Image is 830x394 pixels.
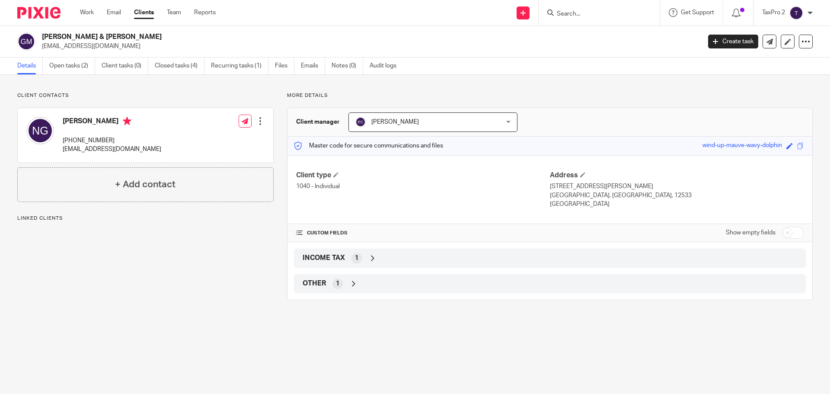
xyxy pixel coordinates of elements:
h3: Client manager [296,118,340,126]
h2: [PERSON_NAME] & [PERSON_NAME] [42,32,565,42]
a: Create task [708,35,758,48]
h4: CUSTOM FIELDS [296,230,550,237]
img: svg%3E [789,6,803,20]
a: Audit logs [370,58,403,74]
a: Notes (0) [332,58,363,74]
a: Open tasks (2) [49,58,95,74]
a: Closed tasks (4) [155,58,204,74]
span: 1 [355,254,358,263]
i: Primary [123,117,131,125]
span: Get Support [681,10,714,16]
img: Pixie [17,7,61,19]
h4: [PERSON_NAME] [63,117,161,128]
p: TaxPro 2 [762,8,785,17]
a: Reports [194,8,216,17]
input: Search [556,10,634,18]
p: [EMAIL_ADDRESS][DOMAIN_NAME] [63,145,161,154]
a: Recurring tasks (1) [211,58,268,74]
p: [GEOGRAPHIC_DATA] [550,200,804,208]
a: Files [275,58,294,74]
p: Master code for secure communications and files [294,141,443,150]
a: Emails [301,58,325,74]
p: [GEOGRAPHIC_DATA], [GEOGRAPHIC_DATA], 12533 [550,191,804,200]
a: Team [167,8,181,17]
span: 1 [336,279,339,288]
a: Email [107,8,121,17]
span: OTHER [303,279,326,288]
span: INCOME TAX [303,253,345,263]
a: Clients [134,8,154,17]
div: wind-up-mauve-wavy-dolphin [702,141,782,151]
h4: Address [550,171,804,180]
p: [PHONE_NUMBER] [63,136,161,145]
a: Details [17,58,43,74]
span: [PERSON_NAME] [371,119,419,125]
a: Work [80,8,94,17]
p: More details [287,92,813,99]
p: [EMAIL_ADDRESS][DOMAIN_NAME] [42,42,695,51]
label: Show empty fields [726,228,776,237]
img: svg%3E [355,117,366,127]
p: Client contacts [17,92,274,99]
h4: + Add contact [115,178,176,191]
p: 1040 - Individual [296,182,550,191]
a: Client tasks (0) [102,58,148,74]
img: svg%3E [17,32,35,51]
img: svg%3E [26,117,54,144]
p: [STREET_ADDRESS][PERSON_NAME] [550,182,804,191]
p: Linked clients [17,215,274,222]
h4: Client type [296,171,550,180]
